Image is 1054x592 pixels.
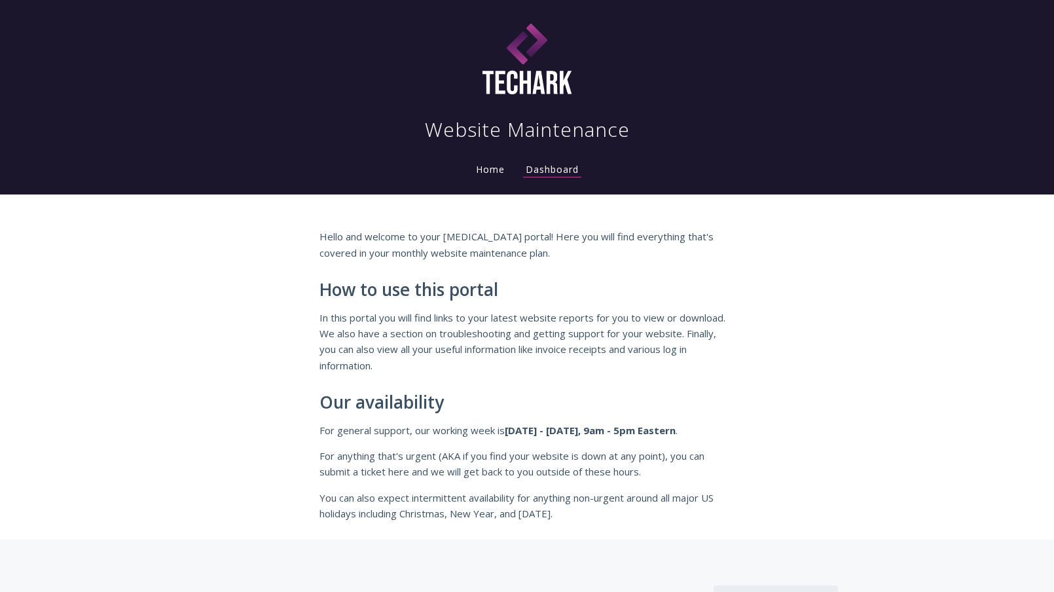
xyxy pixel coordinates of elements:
[319,490,735,522] p: You can also expect intermittent availability for anything non-urgent around all major US holiday...
[319,422,735,438] p: For general support, our working week is .
[319,448,735,480] p: For anything that's urgent (AKA if you find your website is down at any point), you can submit a ...
[319,280,735,300] h2: How to use this portal
[425,117,630,143] h1: Website Maintenance
[319,229,735,261] p: Hello and welcome to your [MEDICAL_DATA] portal! Here you will find everything that's covered in ...
[473,163,507,176] a: Home
[523,163,581,177] a: Dashboard
[319,393,735,413] h2: Our availability
[505,424,676,437] strong: [DATE] - [DATE], 9am - 5pm Eastern
[319,310,735,374] p: In this portal you will find links to your latest website reports for you to view or download. We...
